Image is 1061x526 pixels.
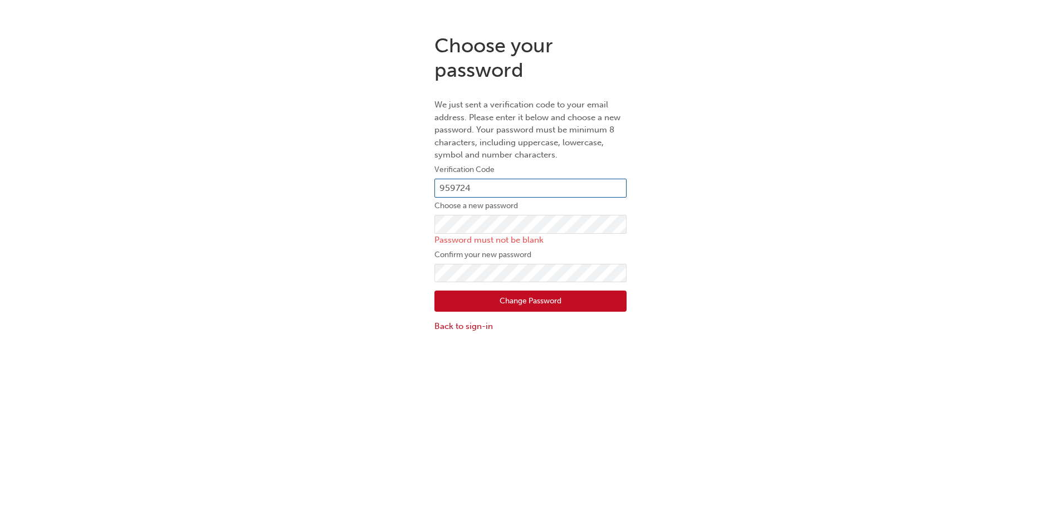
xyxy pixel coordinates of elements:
[434,291,627,312] button: Change Password
[434,199,627,213] label: Choose a new password
[434,320,627,333] a: Back to sign-in
[434,248,627,262] label: Confirm your new password
[434,234,627,247] p: Password must not be blank
[434,163,627,176] label: Verification Code
[434,179,627,198] input: e.g. 123456
[434,99,627,161] p: We just sent a verification code to your email address. Please enter it below and choose a new pa...
[434,33,627,82] h1: Choose your password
